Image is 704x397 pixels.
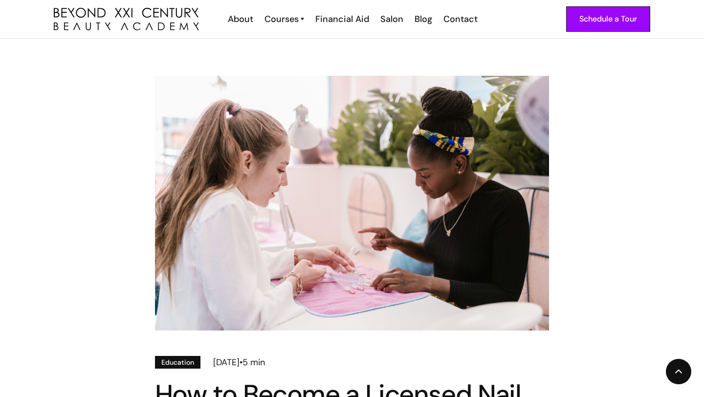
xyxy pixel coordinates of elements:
[579,13,637,25] div: Schedule a Tour
[155,76,549,331] img: Nail Tech salon in Los Angeles
[242,356,265,369] div: 5 min
[213,356,240,369] div: [DATE]
[155,356,200,369] a: Education
[221,13,258,25] a: About
[264,13,304,25] a: Courses
[240,356,242,369] div: •
[374,13,408,25] a: Salon
[566,6,650,32] a: Schedule a Tour
[315,13,369,25] div: Financial Aid
[228,13,253,25] div: About
[264,13,299,25] div: Courses
[54,8,199,31] a: home
[437,13,483,25] a: Contact
[309,13,374,25] a: Financial Aid
[415,13,432,25] div: Blog
[443,13,478,25] div: Contact
[408,13,437,25] a: Blog
[161,357,194,368] div: Education
[54,8,199,31] img: beyond 21st century beauty academy logo
[380,13,403,25] div: Salon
